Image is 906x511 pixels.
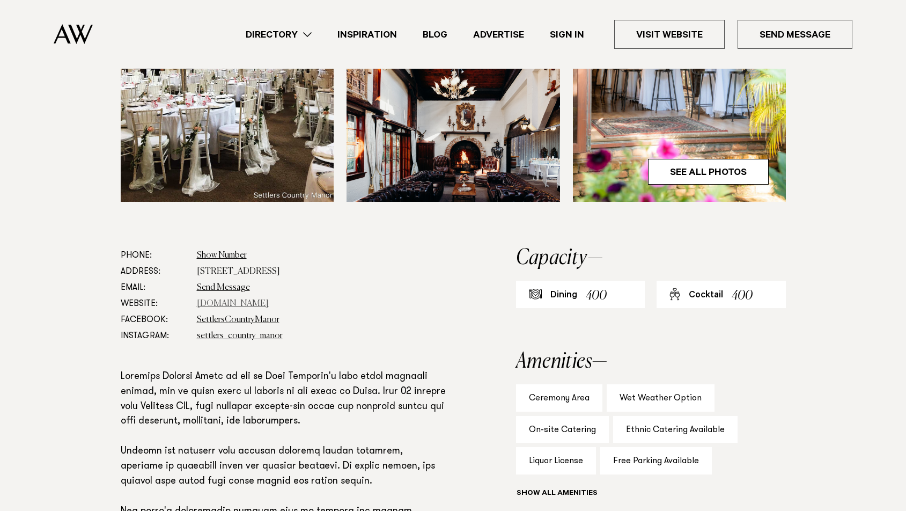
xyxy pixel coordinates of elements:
[550,289,577,302] div: Dining
[54,24,93,44] img: Auckland Weddings Logo
[197,283,250,292] a: Send Message
[516,351,786,373] h2: Amenities
[197,251,247,260] a: Show Number
[121,328,188,344] dt: Instagram:
[689,289,723,302] div: Cocktail
[614,20,725,49] a: Visit Website
[197,332,283,340] a: settlers_country_manor
[121,296,188,312] dt: Website:
[600,447,712,474] div: Free Parking Available
[516,416,609,443] div: On-site Catering
[197,264,447,280] dd: [STREET_ADDRESS]
[516,447,596,474] div: Liquor License
[607,384,715,412] div: Wet Weather Option
[460,27,537,42] a: Advertise
[613,416,738,443] div: Ethnic Catering Available
[648,159,769,185] a: See All Photos
[325,27,410,42] a: Inspiration
[197,316,279,324] a: SettlersCountryManor
[516,384,602,412] div: Ceremony Area
[121,312,188,328] dt: Facebook:
[233,27,325,42] a: Directory
[121,280,188,296] dt: Email:
[586,286,607,306] div: 400
[410,27,460,42] a: Blog
[537,27,597,42] a: Sign In
[516,247,786,269] h2: Capacity
[121,264,188,280] dt: Address:
[732,286,753,306] div: 400
[121,247,188,264] dt: Phone:
[738,20,852,49] a: Send Message
[197,300,269,308] a: [DOMAIN_NAME]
